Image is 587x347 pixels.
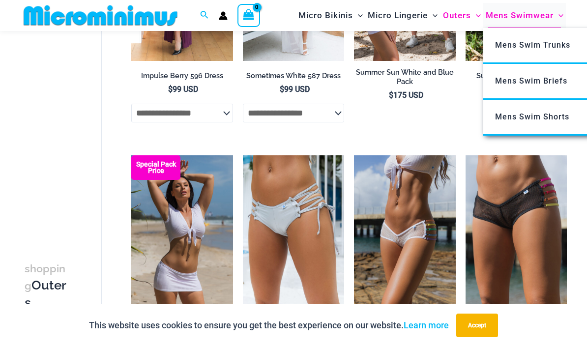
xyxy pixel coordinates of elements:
[483,3,566,28] a: Mens SwimwearMenu ToggleMenu Toggle
[131,155,233,308] a: Summer Sun White 9116 Top 522 Skirt 08 Summer Sun White 9116 Top 522 Skirt 10Summer Sun White 911...
[354,68,455,86] h2: Summer Sun White and Blue Pack
[25,262,65,292] span: shopping
[243,71,344,81] h2: Sometimes White 587 Dress
[495,112,569,121] span: Mens Swim Shorts
[243,155,344,308] img: Jump Start Silver 5594 Shorts 01
[495,40,570,50] span: Mens Swim Trunks
[389,90,423,100] bdi: 175 USD
[237,4,260,27] a: View Shopping Cart, empty
[354,155,455,308] a: Slip Stream White Multi 5024 Shorts 08Slip Stream White Multi 5024 Shorts 10Slip Stream White Mul...
[365,3,440,28] a: Micro LingerieMenu ToggleMenu Toggle
[168,85,198,94] bdi: 99 USD
[25,260,67,311] h3: Outers
[25,33,113,230] iframe: TrustedSite Certified
[428,3,438,28] span: Menu Toggle
[466,71,567,84] a: Summer Sun Blue Pack
[495,76,567,86] span: Mens Swim Briefs
[389,90,393,100] span: $
[466,155,567,308] img: Slip Stream Black Multi 5024 Shorts 0
[466,155,567,308] a: Slip Stream Black Multi 5024 Shorts 0Slip Stream Black Multi 5024 Shorts 05Slip Stream Black Mult...
[131,155,233,308] img: Summer Sun White 9116 Top 522 Skirt 08
[404,320,449,330] a: Learn more
[280,85,310,94] bdi: 99 USD
[466,71,567,81] h2: Summer Sun Blue Pack
[294,1,567,29] nav: Site Navigation
[486,3,554,28] span: Mens Swimwear
[20,4,181,27] img: MM SHOP LOGO FLAT
[354,155,455,308] img: Slip Stream White Multi 5024 Shorts 08
[168,85,173,94] span: $
[440,3,483,28] a: OutersMenu ToggleMenu Toggle
[354,68,455,90] a: Summer Sun White and Blue Pack
[456,314,498,337] button: Accept
[200,9,209,22] a: Search icon link
[243,71,344,84] a: Sometimes White 587 Dress
[243,155,344,308] a: Jump Start Silver 5594 Shorts 01Jump Start Silver 5594 Shorts 02Jump Start Silver 5594 Shorts 02
[471,3,481,28] span: Menu Toggle
[89,318,449,333] p: This website uses cookies to ensure you get the best experience on our website.
[554,3,563,28] span: Menu Toggle
[280,85,284,94] span: $
[131,161,180,174] b: Special Pack Price
[131,71,233,81] h2: Impulse Berry 596 Dress
[368,3,428,28] span: Micro Lingerie
[353,3,363,28] span: Menu Toggle
[296,3,365,28] a: Micro BikinisMenu ToggleMenu Toggle
[443,3,471,28] span: Outers
[298,3,353,28] span: Micro Bikinis
[219,11,228,20] a: Account icon link
[131,71,233,84] a: Impulse Berry 596 Dress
